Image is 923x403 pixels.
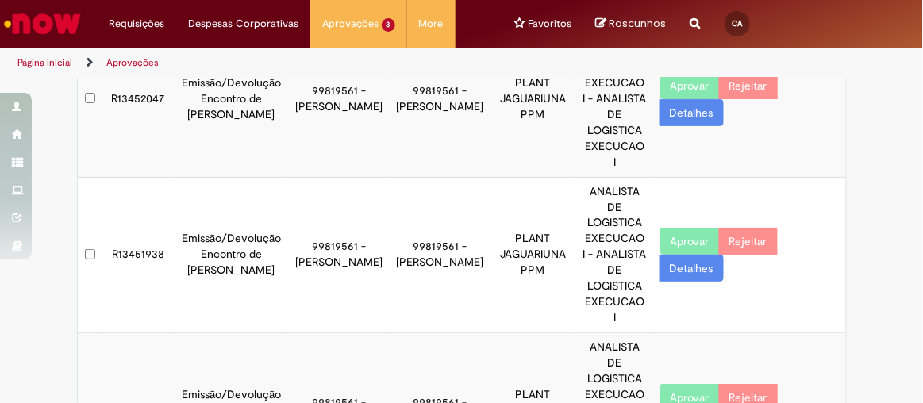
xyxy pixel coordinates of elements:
td: ANALISTA DE LOGISTICA EXECUCAO I - ANALISTA DE LOGISTICA EXECUCAO I [576,21,654,177]
a: No momento, sua lista de rascunhos tem 0 Itens [596,16,667,31]
button: Aprovar [660,228,720,255]
button: Rejeitar [719,228,778,255]
span: Aprovações [322,16,379,32]
td: R13451938 [102,177,174,333]
td: Emissão/Devolução Encontro de [PERSON_NAME] [174,21,288,177]
td: R13452047 [102,21,174,177]
td: 99819561 - [PERSON_NAME] [288,177,389,333]
td: PLANT JAGUARIUNA PPM [490,177,576,333]
a: Página inicial [17,56,72,69]
td: ANALISTA DE LOGISTICA EXECUCAO I - ANALISTA DE LOGISTICA EXECUCAO I [576,177,654,333]
td: 99819561 - [PERSON_NAME] [288,21,389,177]
a: Detalhes [660,99,724,126]
td: Emissão/Devolução Encontro de [PERSON_NAME] [174,177,288,333]
td: 99819561 - [PERSON_NAME] [389,177,490,333]
img: ServiceNow [2,8,83,40]
span: Requisições [109,16,164,32]
a: Detalhes [660,255,724,282]
button: Aprovar [660,72,720,99]
span: Rascunhos [610,16,667,31]
td: PLANT JAGUARIUNA PPM [490,21,576,177]
span: CA [732,18,742,29]
span: 3 [382,18,395,32]
a: Aprovações [106,56,159,69]
span: Despesas Corporativas [188,16,298,32]
td: 99819561 - [PERSON_NAME] [389,21,490,177]
span: More [419,16,444,32]
button: Rejeitar [719,72,778,99]
span: Favoritos [529,16,572,32]
ul: Trilhas de página [12,48,526,78]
